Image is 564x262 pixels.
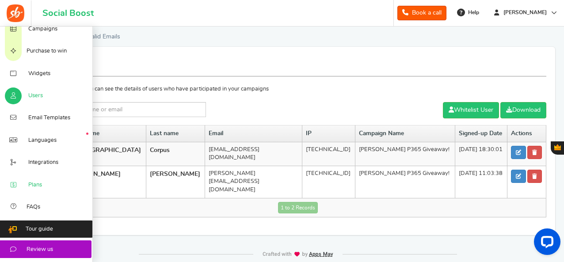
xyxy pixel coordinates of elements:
[7,4,24,22] img: Social Boost
[532,150,537,155] i: Delete user
[49,56,546,76] h1: Users
[27,47,67,55] span: Purchase to win
[150,147,170,153] b: Corpus
[302,125,355,142] th: IP
[397,6,446,20] a: Book a call
[146,125,205,142] th: Last name
[466,9,479,16] span: Help
[355,142,455,166] td: [PERSON_NAME] P365 Giveaway!
[302,142,355,166] td: [TECHNICAL_ID]
[28,181,42,189] span: Plans
[49,102,206,117] input: Search by name or email
[511,146,526,159] a: Edit user
[443,102,499,118] a: Whitelist User
[28,70,50,78] span: Widgets
[455,125,507,142] th: Signed-up Date
[205,125,302,142] th: Email
[500,102,546,118] a: Download
[86,133,88,135] em: New
[28,114,70,122] span: Email Templates
[511,170,526,183] a: Edit user
[527,225,564,262] iframe: LiveChat chat widget
[27,203,40,211] span: FAQs
[532,174,537,179] i: Delete user
[262,251,334,257] img: img-footer.webp
[28,25,57,33] span: Campaigns
[28,159,58,167] span: Integrations
[355,166,455,198] td: [PERSON_NAME] P365 Giveaway!
[554,144,561,150] span: Gratisfaction
[42,8,94,18] h1: Social Boost
[26,225,53,233] span: Tour guide
[74,27,129,47] a: Invalid Emails
[355,125,455,142] th: Campaign Name
[28,137,57,144] span: Languages
[49,85,546,93] p: In this section you can see the details of users who have participated in your campaigns
[507,125,546,142] th: Actions
[551,141,564,155] button: Gratisfaction
[453,5,484,19] a: Help
[150,171,200,177] b: [PERSON_NAME]
[28,92,43,100] span: Users
[500,9,550,16] span: [PERSON_NAME]
[67,125,146,142] th: First name
[302,166,355,198] td: [TECHNICAL_ID]
[455,142,507,166] td: [DATE] 18:30:01
[70,171,121,177] b: [PERSON_NAME]
[205,142,302,166] td: [EMAIL_ADDRESS][DOMAIN_NAME]
[70,147,141,153] b: [DEMOGRAPHIC_DATA]
[27,246,53,254] span: Review us
[205,166,302,198] td: [PERSON_NAME][EMAIL_ADDRESS][DOMAIN_NAME]
[455,166,507,198] td: [DATE] 11:03:38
